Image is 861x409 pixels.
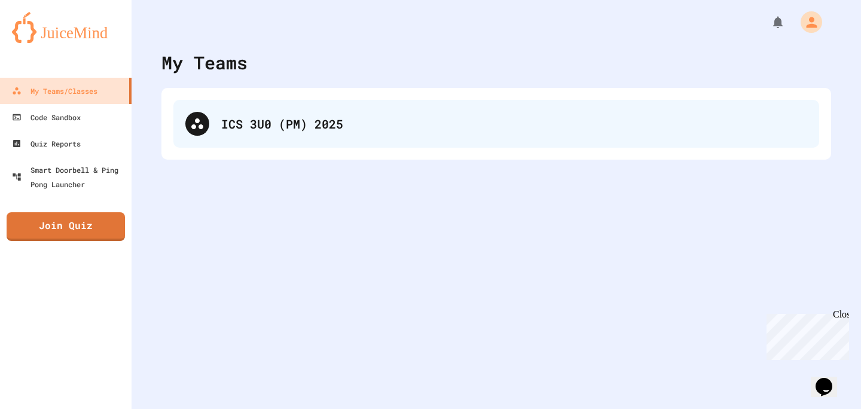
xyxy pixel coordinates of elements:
div: My Teams [161,49,248,76]
iframe: chat widget [762,309,849,360]
div: Code Sandbox [12,110,81,124]
a: Join Quiz [7,212,125,241]
div: Chat with us now!Close [5,5,83,76]
div: ICS 3U0 (PM) 2025 [173,100,819,148]
img: logo-orange.svg [12,12,120,43]
div: My Account [788,8,825,36]
div: ICS 3U0 (PM) 2025 [221,115,807,133]
div: Quiz Reports [12,136,81,151]
iframe: chat widget [811,361,849,397]
div: My Notifications [749,12,788,32]
div: My Teams/Classes [12,84,97,98]
div: Smart Doorbell & Ping Pong Launcher [12,163,127,191]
